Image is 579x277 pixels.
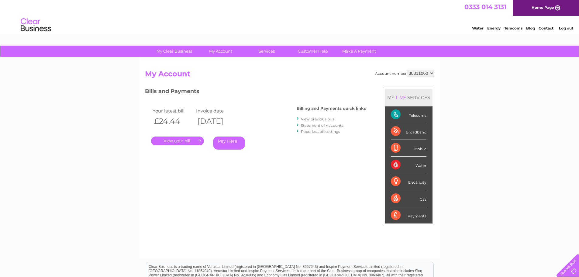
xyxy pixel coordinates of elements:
[213,137,245,150] a: Pay Here
[391,140,426,157] div: Mobile
[145,87,366,98] h3: Bills and Payments
[472,26,484,30] a: Water
[526,26,535,30] a: Blog
[195,46,246,57] a: My Account
[395,95,407,100] div: LIVE
[504,26,522,30] a: Telecoms
[146,3,433,29] div: Clear Business is a trading name of Verastar Limited (registered in [GEOGRAPHIC_DATA] No. 3667643...
[385,89,433,106] div: MY SERVICES
[391,173,426,190] div: Electricity
[151,137,204,145] a: .
[391,123,426,140] div: Broadband
[301,123,343,128] a: Statement of Accounts
[242,46,292,57] a: Services
[297,106,366,111] h4: Billing and Payments quick links
[375,70,434,77] div: Account number
[151,107,195,115] td: Your latest bill
[391,157,426,173] div: Water
[301,129,340,134] a: Paperless bill settings
[149,46,199,57] a: My Clear Business
[288,46,338,57] a: Customer Help
[195,115,238,127] th: [DATE]
[20,16,51,34] img: logo.png
[559,26,573,30] a: Log out
[391,207,426,223] div: Payments
[539,26,553,30] a: Contact
[487,26,501,30] a: Energy
[464,3,506,11] a: 0333 014 3131
[195,107,238,115] td: Invoice date
[334,46,384,57] a: Make A Payment
[391,190,426,207] div: Gas
[301,117,334,121] a: View previous bills
[145,70,434,81] h2: My Account
[151,115,195,127] th: £24.44
[391,106,426,123] div: Telecoms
